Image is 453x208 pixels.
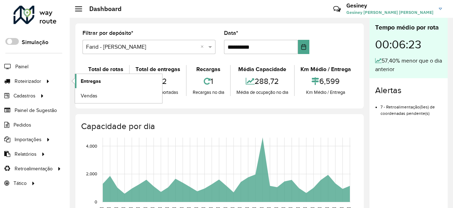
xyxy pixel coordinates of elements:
span: Gesiney [PERSON_NAME] [PERSON_NAME] [346,9,433,16]
span: Painel [15,63,28,70]
div: Média de ocupação no dia [233,89,292,96]
div: Km Médio / Entrega [297,89,355,96]
label: Filtrar por depósito [82,29,133,37]
span: Entregas [81,78,101,85]
span: Roteirizador [15,78,41,85]
span: Vendas [81,92,97,100]
a: Entregas [75,74,162,88]
div: 00:06:23 [375,32,442,57]
h2: Dashboard [82,5,122,13]
h3: Gesiney [346,2,433,9]
div: Recargas no dia [188,89,228,96]
div: Tempo médio por rota [375,23,442,32]
button: Choose Date [298,40,309,54]
span: Clear all [201,43,207,51]
text: 2,000 [86,172,97,176]
a: Contato Rápido [329,1,345,17]
div: Total de rotas [84,65,127,74]
div: 57,40% menor que o dia anterior [375,57,442,74]
div: Km Médio / Entrega [297,65,355,74]
label: Simulação [22,38,48,47]
span: Importações [15,136,42,143]
h4: Capacidade por dia [81,121,357,132]
text: 4,000 [86,144,97,148]
div: Recargas [188,65,228,74]
span: Cadastros [14,92,36,100]
li: 7 - Retroalimentação(ões) de coordenadas pendente(s) [380,98,442,117]
div: 1 [188,74,228,89]
text: 0 [95,199,97,204]
span: Relatórios [15,150,37,158]
span: Pedidos [14,121,31,129]
a: Vendas [75,89,162,103]
span: Painel de Sugestão [15,107,57,114]
h4: Alertas [375,85,442,96]
span: Retroalimentação [15,165,53,172]
span: Tático [14,180,27,187]
div: Média Capacidade [233,65,292,74]
div: 288,72 [233,74,292,89]
div: 6,599 [297,74,355,89]
label: Data [224,29,238,37]
div: Total de entregas [132,65,184,74]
